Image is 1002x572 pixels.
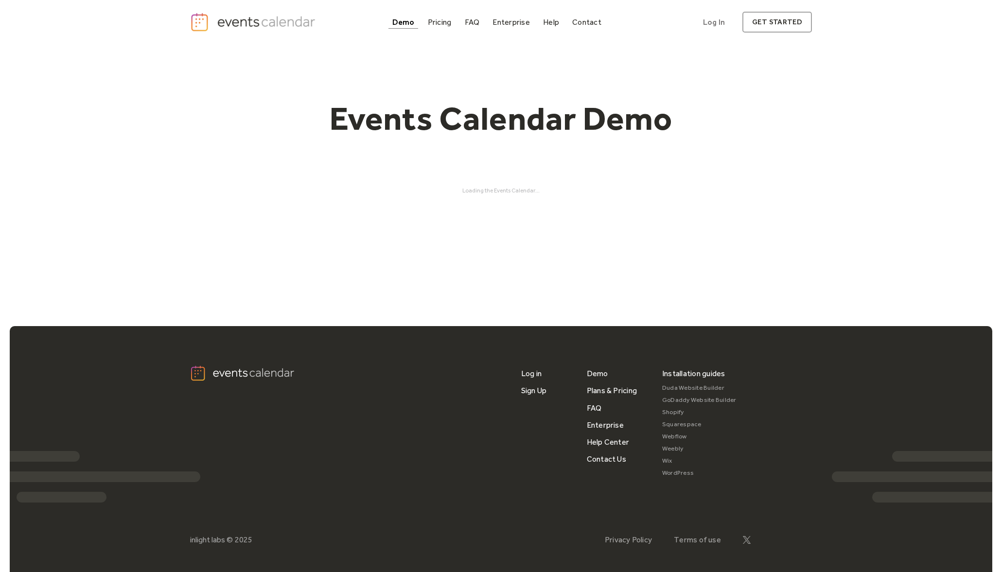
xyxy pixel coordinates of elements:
[572,19,601,25] div: Contact
[662,455,737,467] a: Wix
[521,382,547,399] a: Sign Up
[662,431,737,443] a: Webflow
[662,394,737,406] a: GoDaddy Website Builder
[742,12,812,33] a: get started
[190,187,812,194] div: Loading the Events Calendar...
[190,12,318,32] a: home
[521,365,542,382] a: Log in
[388,16,419,29] a: Demo
[587,451,626,468] a: Contact Us
[539,16,563,29] a: Help
[568,16,605,29] a: Contact
[587,365,608,382] a: Demo
[428,19,452,25] div: Pricing
[235,535,252,544] div: 2025
[587,399,602,416] a: FAQ
[465,19,480,25] div: FAQ
[662,467,737,479] a: WordPress
[662,382,737,394] a: Duda Website Builder
[662,406,737,418] a: Shopify
[461,16,484,29] a: FAQ
[543,19,559,25] div: Help
[424,16,456,29] a: Pricing
[587,382,637,399] a: Plans & Pricing
[190,535,233,544] div: inlight labs ©
[605,535,652,544] a: Privacy Policy
[587,433,630,451] a: Help Center
[492,19,529,25] div: Enterprise
[662,443,737,455] a: Weebly
[674,535,721,544] a: Terms of use
[662,365,725,382] div: Installation guides
[489,16,533,29] a: Enterprise
[587,416,624,433] a: Enterprise
[315,99,688,139] h1: Events Calendar Demo
[693,12,735,33] a: Log In
[662,418,737,431] a: Squarespace
[392,19,415,25] div: Demo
